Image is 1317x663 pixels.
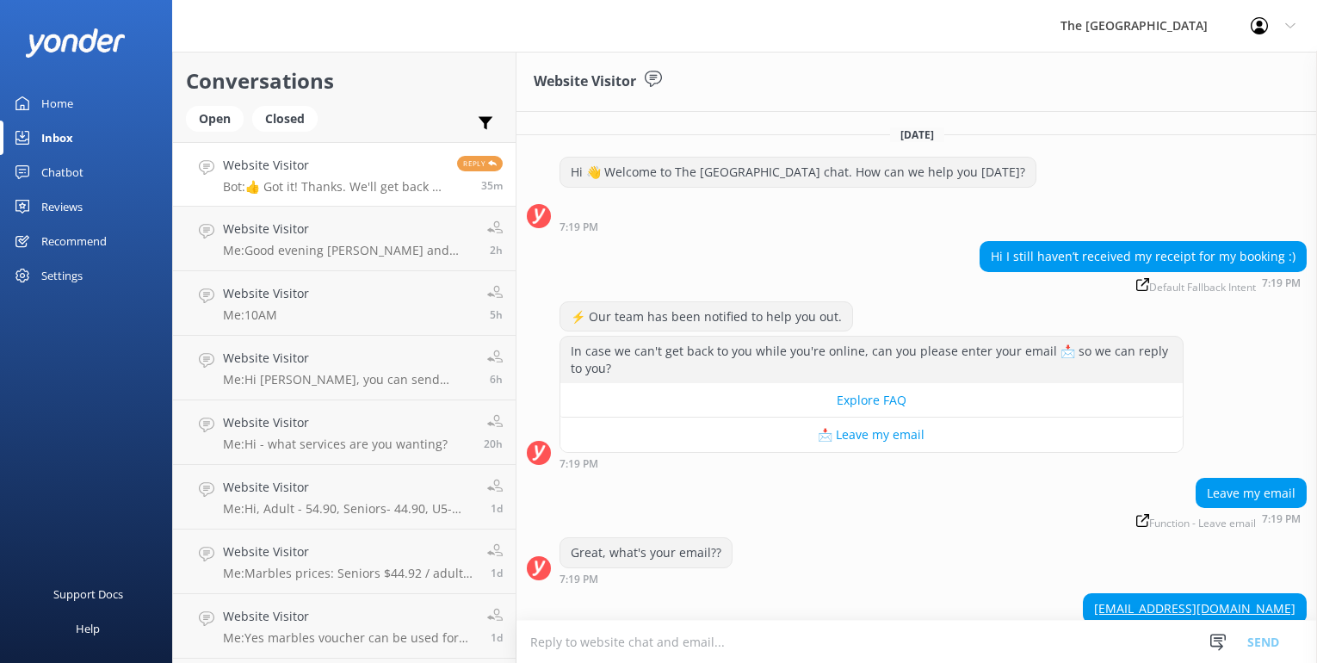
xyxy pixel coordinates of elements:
[41,224,107,258] div: Recommend
[534,71,636,93] h3: Website Visitor
[1136,278,1256,293] span: Default Fallback Intent
[1136,514,1256,529] span: Function - Leave email
[186,65,503,97] h2: Conversations
[1196,479,1306,508] div: Leave my email
[41,121,73,155] div: Inbox
[173,142,516,207] a: Website VisitorBot:👍 Got it! Thanks. We'll get back to you as soon as we canReply35m
[173,271,516,336] a: Website VisitorMe:10AM5h
[173,594,516,659] a: Website VisitorMe:Yes marbles voucher can be used for breakfast.1d
[457,156,503,171] span: Reply
[1094,600,1295,617] a: [EMAIL_ADDRESS][DOMAIN_NAME]
[76,611,100,646] div: Help
[980,242,1306,271] div: Hi I still haven’t received my receipt for my booking :)
[560,383,1183,418] button: Explore FAQ
[560,220,1036,232] div: 07:19pm 19-Aug-2025 (UTC +12:00) Pacific/Auckland
[26,28,125,57] img: yonder-white-logo.png
[41,189,83,224] div: Reviews
[41,258,83,293] div: Settings
[223,372,474,387] p: Me: Hi [PERSON_NAME], you can send feedback to [EMAIL_ADDRESS][DOMAIN_NAME]. Thank you!!
[560,459,598,469] strong: 7:19 PM
[186,106,244,132] div: Open
[223,542,474,561] h4: Website Visitor
[560,418,1183,452] button: 📩 Leave my email
[560,574,598,585] strong: 7:19 PM
[560,302,852,331] div: ⚡ Our team has been notified to help you out.
[252,108,326,127] a: Closed
[173,465,516,530] a: Website VisitorMe:Hi, Adult - 54.90, Seniors- 44.90, U5- 9.90, U10 - 19.90, U16- 29.901d
[481,178,503,193] span: 07:20pm 19-Aug-2025 (UTC +12:00) Pacific/Auckland
[491,501,503,516] span: 04:26pm 18-Aug-2025 (UTC +12:00) Pacific/Auckland
[1130,512,1307,529] div: 07:19pm 19-Aug-2025 (UTC +12:00) Pacific/Auckland
[223,478,474,497] h4: Website Visitor
[223,349,474,368] h4: Website Visitor
[223,243,474,258] p: Me: Good evening [PERSON_NAME] and [PERSON_NAME] - Unfortunately we are fully booked on [DATE] & ...
[223,307,309,323] p: Me: 10AM
[890,127,944,142] span: [DATE]
[41,155,83,189] div: Chatbot
[490,243,503,257] span: 05:48pm 19-Aug-2025 (UTC +12:00) Pacific/Auckland
[173,207,516,271] a: Website VisitorMe:Good evening [PERSON_NAME] and [PERSON_NAME] - Unfortunately we are fully booke...
[223,220,474,239] h4: Website Visitor
[223,566,474,581] p: Me: Marbles prices: Seniors $44.92 / adults $54.90 / children under 16 years $29.90 / children un...
[223,179,444,195] p: Bot: 👍 Got it! Thanks. We'll get back to you as soon as we can
[173,400,516,465] a: Website VisitorMe:Hi - what services are you wanting?20h
[560,222,598,232] strong: 7:19 PM
[41,86,73,121] div: Home
[223,413,448,432] h4: Website Visitor
[490,307,503,322] span: 02:41pm 19-Aug-2025 (UTC +12:00) Pacific/Auckland
[223,501,474,517] p: Me: Hi, Adult - 54.90, Seniors- 44.90, U5- 9.90, U10 - 19.90, U16- 29.90
[223,630,474,646] p: Me: Yes marbles voucher can be used for breakfast.
[186,108,252,127] a: Open
[491,630,503,645] span: 12:42pm 18-Aug-2025 (UTC +12:00) Pacific/Auckland
[1262,514,1301,529] strong: 7:19 PM
[252,106,318,132] div: Closed
[560,457,1184,469] div: 07:19pm 19-Aug-2025 (UTC +12:00) Pacific/Auckland
[490,372,503,387] span: 01:26pm 19-Aug-2025 (UTC +12:00) Pacific/Auckland
[484,437,503,451] span: 11:00pm 18-Aug-2025 (UTC +12:00) Pacific/Auckland
[223,607,474,626] h4: Website Visitor
[491,566,503,580] span: 01:59pm 18-Aug-2025 (UTC +12:00) Pacific/Auckland
[560,337,1183,382] div: In case we can't get back to you while you're online, can you please enter your email 📩 so we can...
[223,156,444,175] h4: Website Visitor
[173,530,516,594] a: Website VisitorMe:Marbles prices: Seniors $44.92 / adults $54.90 / children under 16 years $29.90...
[560,538,732,567] div: Great, what's your email??
[560,573,733,585] div: 07:19pm 19-Aug-2025 (UTC +12:00) Pacific/Auckland
[560,158,1036,187] div: Hi 👋 Welcome to The [GEOGRAPHIC_DATA] chat. How can we help you [DATE]?
[980,276,1307,293] div: 07:19pm 19-Aug-2025 (UTC +12:00) Pacific/Auckland
[223,437,448,452] p: Me: Hi - what services are you wanting?
[223,284,309,303] h4: Website Visitor
[53,577,123,611] div: Support Docs
[1262,278,1301,293] strong: 7:19 PM
[173,336,516,400] a: Website VisitorMe:Hi [PERSON_NAME], you can send feedback to [EMAIL_ADDRESS][DOMAIN_NAME]. Thank ...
